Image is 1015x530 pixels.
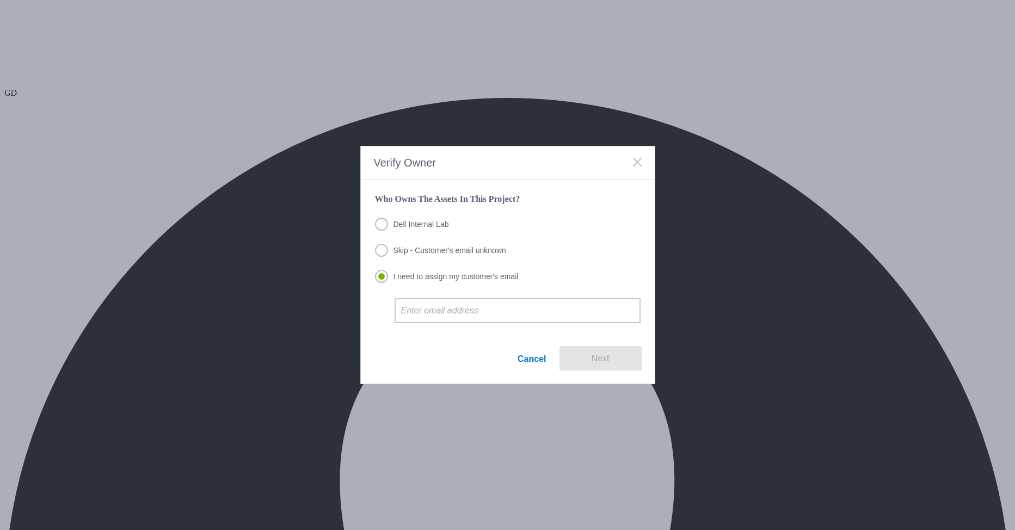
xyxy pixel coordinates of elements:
label: Skip - Customer's email unknown [375,244,506,257]
label: Dell Internal Lab [375,218,449,231]
a: Cancel [518,346,546,371]
label: I need to assign my customer's email [375,270,519,283]
p: Who Owns The Assets In This Project? [375,194,641,205]
span: Verify Owner [374,157,436,169]
button: Next [559,346,642,371]
input: Enter email address [395,298,641,323]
